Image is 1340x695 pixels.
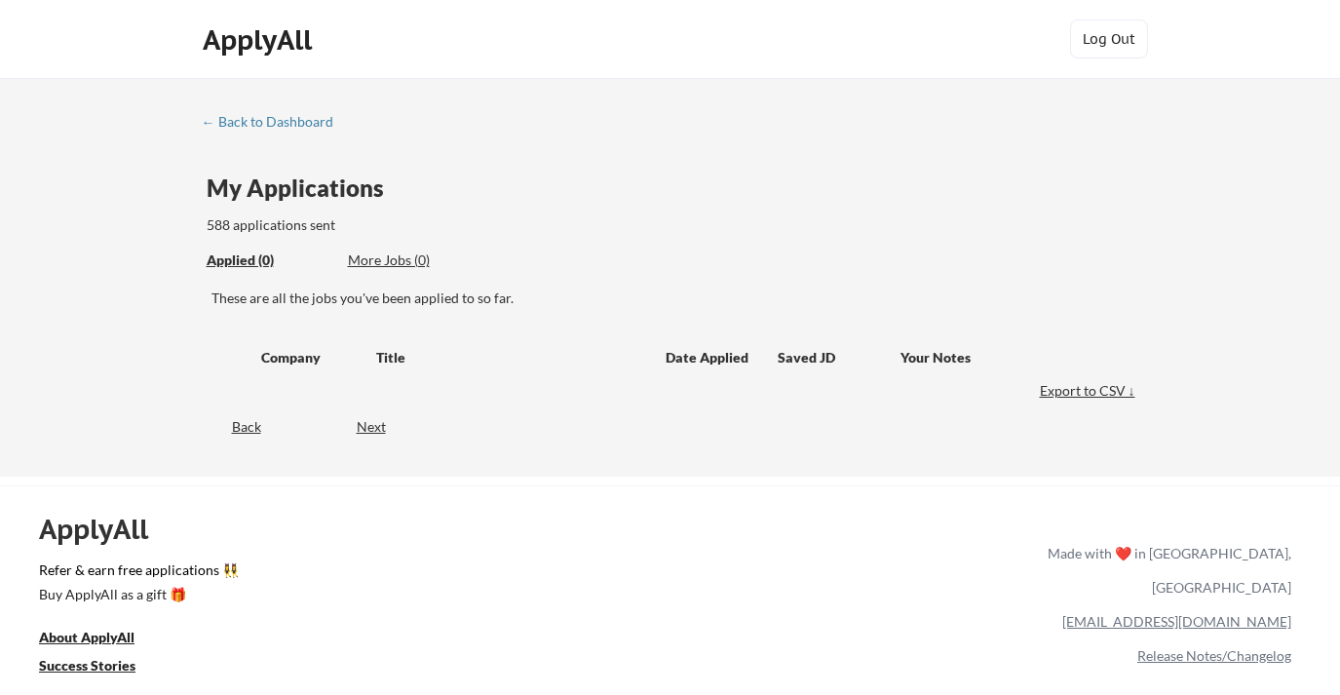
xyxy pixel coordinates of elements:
[348,251,491,271] div: These are job applications we think you'd be a good fit for, but couldn't apply you to automatica...
[39,513,171,546] div: ApplyAll
[39,657,135,674] u: Success Stories
[1137,647,1291,664] a: Release Notes/Changelog
[39,629,134,645] u: About ApplyAll
[1040,536,1291,604] div: Made with ❤️ in [GEOGRAPHIC_DATA], [GEOGRAPHIC_DATA]
[1070,19,1148,58] button: Log Out
[39,655,162,679] a: Success Stories
[207,215,584,235] div: 588 applications sent
[376,348,647,367] div: Title
[202,115,348,129] div: ← Back to Dashboard
[203,23,318,57] div: ApplyAll
[39,588,234,601] div: Buy ApplyAll as a gift 🎁
[39,584,234,608] a: Buy ApplyAll as a gift 🎁
[778,339,900,374] div: Saved JD
[202,417,261,437] div: Back
[666,348,751,367] div: Date Applied
[1062,613,1291,630] a: [EMAIL_ADDRESS][DOMAIN_NAME]
[348,251,491,270] div: More Jobs (0)
[261,348,359,367] div: Company
[207,176,400,200] div: My Applications
[357,417,408,437] div: Next
[39,627,162,651] a: About ApplyAll
[39,563,640,584] a: Refer & earn free applications 👯‍♀️
[202,114,348,134] a: ← Back to Dashboard
[207,251,333,271] div: These are all the jobs you've been applied to so far.
[900,348,1123,367] div: Your Notes
[207,251,333,270] div: Applied (0)
[211,289,1140,308] div: These are all the jobs you've been applied to so far.
[1040,381,1140,401] div: Export to CSV ↓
